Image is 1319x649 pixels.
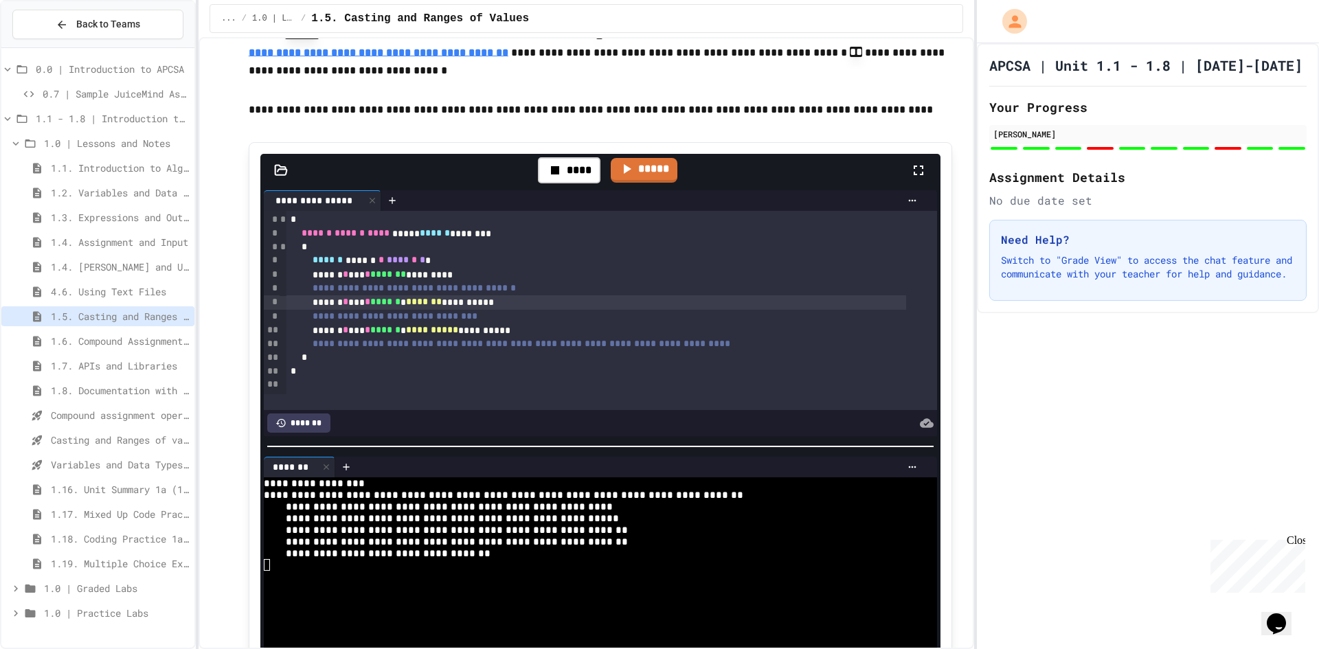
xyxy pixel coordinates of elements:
span: 1.0 | Lessons and Notes [44,136,189,150]
span: 1.17. Mixed Up Code Practice 1.1-1.6 [51,507,189,521]
span: Back to Teams [76,17,140,32]
span: 1.19. Multiple Choice Exercises for Unit 1a (1.1-1.6) [51,556,189,571]
span: / [301,13,306,24]
span: Casting and Ranges of variables - Quiz [51,433,189,447]
span: 1.1. Introduction to Algorithms, Programming, and Compilers [51,161,189,175]
h3: Need Help? [1001,231,1295,248]
button: Back to Teams [12,10,183,39]
div: [PERSON_NAME] [993,128,1303,140]
span: 1.5. Casting and Ranges of Values [51,309,189,323]
span: ... [221,13,236,24]
p: Switch to "Grade View" to access the chat feature and communicate with your teacher for help and ... [1001,253,1295,281]
h2: Assignment Details [989,168,1307,187]
span: 1.1 - 1.8 | Introduction to Java [36,111,189,126]
div: My Account [988,5,1030,37]
span: 1.0 | Practice Labs [44,606,189,620]
span: 0.0 | Introduction to APCSA [36,62,189,76]
span: 1.8. Documentation with Comments and Preconditions [51,383,189,398]
span: 1.0 | Graded Labs [44,581,189,595]
iframe: chat widget [1261,594,1305,635]
span: Compound assignment operators - Quiz [51,408,189,422]
span: 1.5. Casting and Ranges of Values [311,10,529,27]
span: 1.4. [PERSON_NAME] and User Input [51,260,189,274]
span: 1.6. Compound Assignment Operators [51,334,189,348]
iframe: chat widget [1205,534,1305,593]
h1: APCSA | Unit 1.1 - 1.8 | [DATE]-[DATE] [989,56,1303,75]
div: No due date set [989,192,1307,209]
span: 1.16. Unit Summary 1a (1.1-1.6) [51,482,189,497]
span: 1.18. Coding Practice 1a (1.1-1.6) [51,532,189,546]
span: Variables and Data Types - Quiz [51,457,189,472]
span: 1.7. APIs and Libraries [51,358,189,373]
h2: Your Progress [989,98,1307,117]
div: Chat with us now!Close [5,5,95,87]
span: 1.0 | Lessons and Notes [252,13,295,24]
span: / [242,13,247,24]
span: 1.3. Expressions and Output [New] [51,210,189,225]
span: 1.2. Variables and Data Types [51,185,189,200]
span: 0.7 | Sample JuiceMind Assignment - [GEOGRAPHIC_DATA] [43,87,189,101]
span: 4.6. Using Text Files [51,284,189,299]
span: 1.4. Assignment and Input [51,235,189,249]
